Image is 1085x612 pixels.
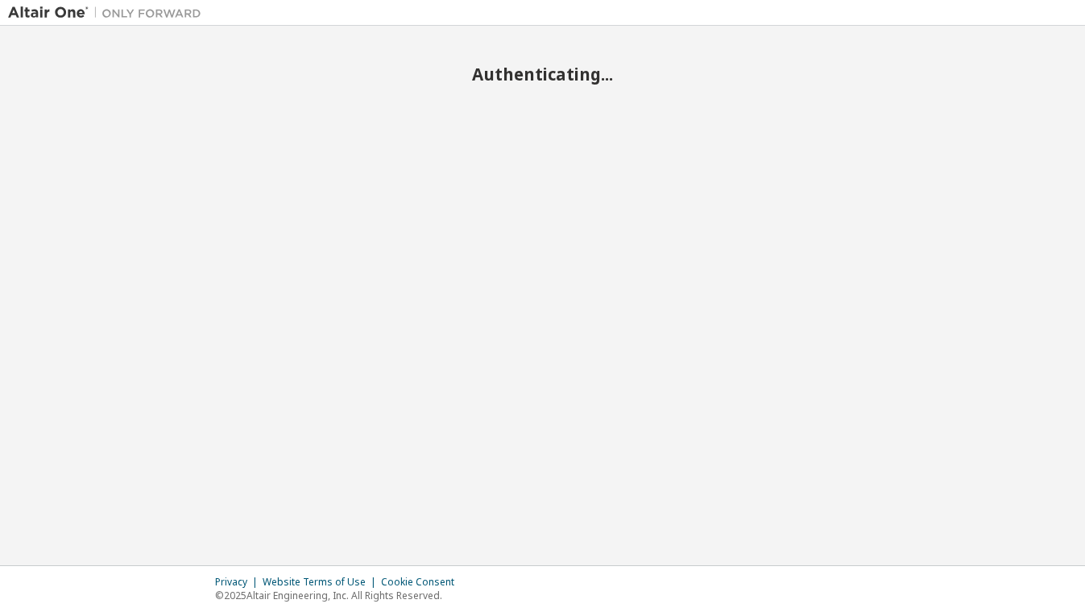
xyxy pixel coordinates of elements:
p: © 2025 Altair Engineering, Inc. All Rights Reserved. [215,589,464,602]
div: Website Terms of Use [263,576,381,589]
h2: Authenticating... [8,64,1077,85]
div: Cookie Consent [381,576,464,589]
div: Privacy [215,576,263,589]
img: Altair One [8,5,209,21]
